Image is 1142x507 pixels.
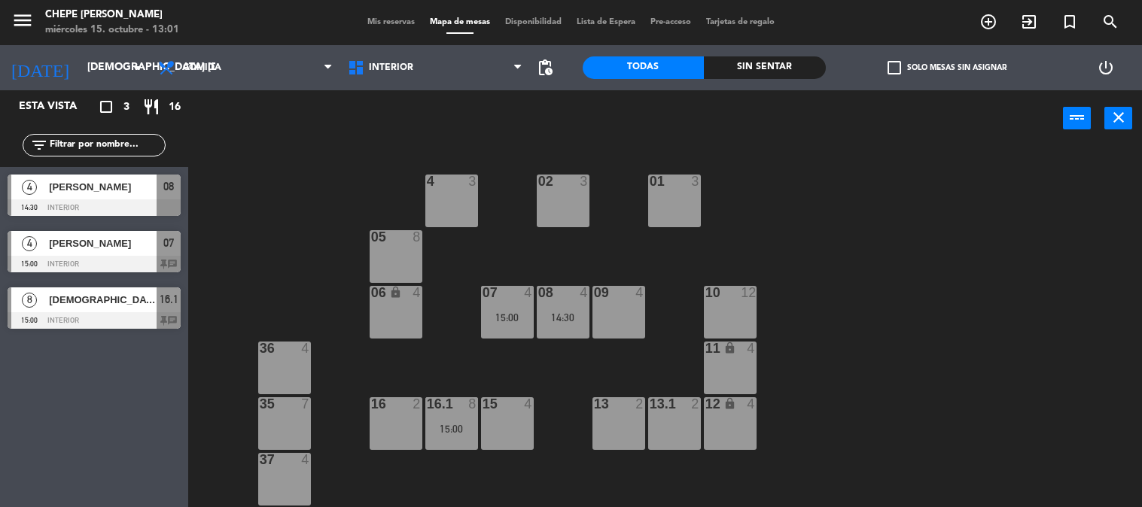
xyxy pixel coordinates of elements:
div: Esta vista [8,98,108,116]
i: lock [723,397,736,410]
i: lock [389,286,402,299]
div: 10 [705,286,706,299]
div: Todas [583,56,705,79]
span: 16 [169,99,181,116]
div: 2 [413,397,422,411]
span: 4 [22,236,37,251]
i: lock [723,342,736,354]
div: 14:30 [537,312,589,323]
span: 3 [123,99,129,116]
span: Lista de Espera [569,18,643,26]
span: [PERSON_NAME] [49,179,157,195]
div: 4 [524,397,533,411]
div: 05 [371,230,372,244]
div: 01 [650,175,650,188]
div: 06 [371,286,372,299]
div: 4 [635,286,644,299]
span: 08 [163,178,174,196]
span: pending_actions [536,59,554,77]
div: 8 [468,397,477,411]
span: 16.1 [160,290,178,308]
span: Mapa de mesas [422,18,498,26]
span: Disponibilidad [498,18,569,26]
input: Filtrar por nombre... [48,137,165,153]
button: menu [11,9,34,37]
span: 8 [22,293,37,308]
span: Mis reservas [360,18,422,26]
i: turned_in_not [1061,13,1079,31]
button: power_input [1063,107,1091,129]
i: add_circle_outline [979,13,997,31]
span: check_box_outline_blank [888,61,901,74]
div: 13.1 [650,397,650,411]
div: 4 [580,286,589,299]
div: Chepe [PERSON_NAME] [45,8,179,23]
div: 3 [468,175,477,188]
div: 4 [301,342,310,355]
button: close [1104,107,1132,129]
div: 13 [594,397,595,411]
div: 4 [413,286,422,299]
span: Comida [183,62,221,73]
span: 4 [22,180,37,195]
span: Tarjetas de regalo [699,18,782,26]
i: exit_to_app [1020,13,1038,31]
div: 8 [413,230,422,244]
span: Pre-acceso [643,18,699,26]
span: 07 [163,234,174,252]
div: 15 [483,397,483,411]
i: filter_list [30,136,48,154]
i: crop_square [97,98,115,116]
span: [DEMOGRAPHIC_DATA][PERSON_NAME] [49,292,157,308]
div: 02 [538,175,539,188]
div: 4 [747,397,756,411]
div: 2 [691,397,700,411]
label: Solo mesas sin asignar [888,61,1006,74]
div: 15:00 [481,312,534,323]
div: 15:00 [425,424,478,434]
div: 12 [705,397,706,411]
div: 07 [483,286,483,299]
span: Interior [369,62,413,73]
div: 08 [538,286,539,299]
i: power_input [1068,108,1086,126]
div: 4 [301,453,310,466]
div: 3 [691,175,700,188]
div: 4 [524,286,533,299]
i: power_settings_new [1097,59,1115,77]
i: arrow_drop_down [129,59,147,77]
div: 09 [594,286,595,299]
div: 16 [371,397,372,411]
div: 2 [635,397,644,411]
div: 12 [741,286,756,299]
div: Sin sentar [704,56,826,79]
div: miércoles 15. octubre - 13:01 [45,23,179,38]
span: [PERSON_NAME] [49,235,157,251]
div: 3 [580,175,589,188]
i: close [1110,108,1128,126]
div: 4 [747,342,756,355]
i: menu [11,9,34,32]
i: restaurant [142,98,160,116]
div: 7 [301,397,310,411]
i: search [1101,13,1119,31]
div: 11 [705,342,706,355]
